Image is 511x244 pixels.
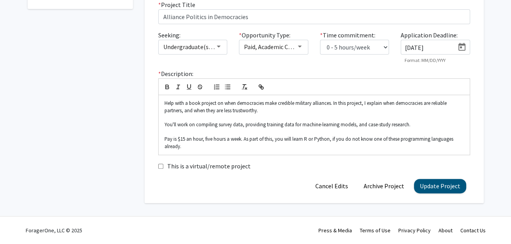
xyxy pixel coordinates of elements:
button: Open calendar [454,40,470,54]
p: You'll work on compiling survey data, providing training data for machine-learning models, and ca... [164,121,464,128]
p: Pay is $15 an hour, five hours a week. As part of this, you will learn R or Python, if you do not... [164,136,464,150]
div: ForagerOne, LLC © 2025 [26,217,82,244]
button: Archive Project [358,179,410,193]
a: Privacy Policy [398,227,431,234]
label: Seeking: [158,30,180,40]
a: About [439,227,453,234]
button: Update Project [414,179,466,193]
label: This is a virtual/remote project [167,161,251,171]
label: Application Deadline: [401,30,458,40]
a: Press & Media [318,227,352,234]
label: Description: [158,69,193,78]
span: Paid, Academic Credit, Volunteer [244,43,330,51]
a: Contact Us [460,227,486,234]
iframe: Chat [6,209,33,238]
p: Help with a book project on when democracies make credible military alliances. In this project, I... [164,100,464,114]
label: Time commitment: [320,30,375,40]
span: Undergraduate(s), Master's Student(s), Doctoral Candidate(s) (PhD, MD, DMD, PharmD, etc.) [163,43,408,51]
a: Terms of Use [360,227,391,234]
mat-hint: Format: MM/DD/YYYY [405,58,446,63]
label: Opportunity Type: [239,30,290,40]
button: Cancel Edits [309,179,354,193]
